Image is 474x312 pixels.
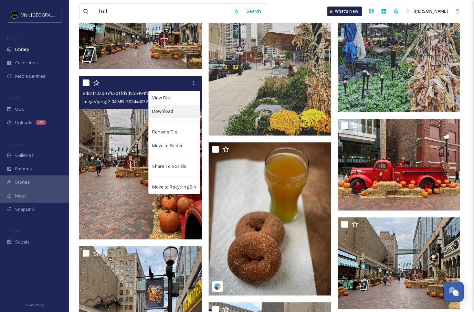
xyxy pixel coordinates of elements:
div: Search [243,4,264,18]
button: Open Chat [444,282,464,302]
span: Privacy Policy [24,303,44,307]
span: Share To Socials [152,163,186,170]
span: WIDGETS [7,141,23,147]
span: SnapLink [15,206,34,213]
span: Galleries [15,152,34,159]
a: What's New [327,7,362,16]
img: cc5cff936f4fabce28c7c3a6ae36fa5bdcc460b7b111927105482f520329f5bb.jpg [338,217,460,309]
span: Rename File [152,129,177,135]
img: b2a8a8fc0b5750fb09d50db8ff6819c4ee72f610381e18ef874727ed5d602f19.jpg [338,119,460,211]
span: Uploads [15,119,32,126]
img: edc2f122d05f6201fd5d5b6494f09520d11103630ee76b37536a6b91011e9029.jpg [79,76,202,239]
span: SOCIALS [7,228,21,233]
span: image/jpeg | 2.04 MB | 3024 x 4032 [83,98,148,105]
span: Media Centres [15,73,45,79]
span: MEDIA [7,35,19,41]
span: View File [152,95,170,101]
span: [PERSON_NAME] [414,8,448,14]
span: Visit [GEOGRAPHIC_DATA] [21,11,75,18]
span: Collections [15,60,38,66]
span: Maps [15,193,27,199]
span: UGC [15,106,24,112]
div: 285 [36,120,46,125]
img: snapsea-logo.png [214,283,221,290]
a: [PERSON_NAME] [402,4,451,18]
span: Library [15,46,29,53]
span: Stories [15,179,30,185]
span: edc2f122d05f6201fd5d5b6494f09520d11103630ee76b37536a6b91011e9029.jpg [83,90,245,96]
img: VISIT%20DETROIT%20LOGO%20-%20BLACK%20BACKGROUND.png [11,11,18,18]
span: COLLECT [7,95,22,100]
span: Move to Recycling Bin [152,184,196,190]
img: jlh1026_09052024_1628720.jpg [209,142,331,295]
span: Embeds [15,165,32,172]
a: Privacy Policy [24,300,44,309]
span: Move to Folder [152,142,183,149]
span: Download [152,108,173,115]
span: Socials [15,239,30,245]
input: Search your library [95,4,231,19]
